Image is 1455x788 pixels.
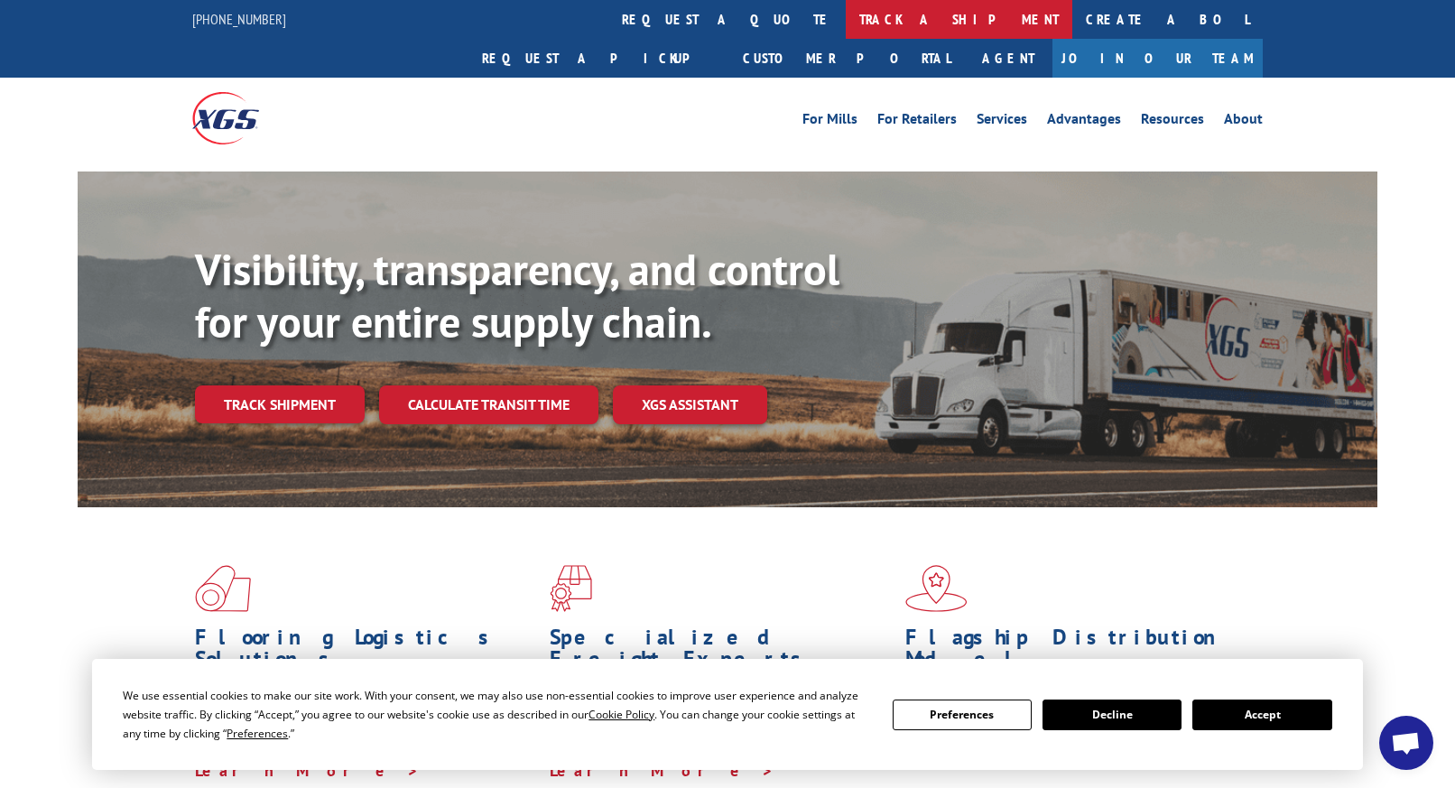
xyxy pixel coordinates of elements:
span: Preferences [227,726,288,741]
img: xgs-icon-total-supply-chain-intelligence-red [195,565,251,612]
button: Accept [1192,700,1331,730]
a: Request a pickup [468,39,729,78]
a: About [1224,112,1263,132]
a: Customer Portal [729,39,964,78]
div: We use essential cookies to make our site work. With your consent, we may also use non-essential ... [123,686,870,743]
a: Join Our Team [1052,39,1263,78]
a: Learn More > [195,760,420,781]
a: [PHONE_NUMBER] [192,10,286,28]
h1: Flooring Logistics Solutions [195,626,536,679]
a: XGS ASSISTANT [613,385,767,424]
button: Decline [1043,700,1182,730]
a: Services [977,112,1027,132]
a: Resources [1141,112,1204,132]
a: For Mills [802,112,857,132]
h1: Specialized Freight Experts [550,626,891,679]
div: Cookie Consent Prompt [92,659,1363,770]
b: Visibility, transparency, and control for your entire supply chain. [195,241,839,349]
a: Calculate transit time [379,385,598,424]
a: Agent [964,39,1052,78]
div: Open chat [1379,716,1433,770]
a: Track shipment [195,385,365,423]
a: Advantages [1047,112,1121,132]
button: Preferences [893,700,1032,730]
a: Learn More > [550,760,774,781]
a: For Retailers [877,112,957,132]
img: xgs-icon-focused-on-flooring-red [550,565,592,612]
img: xgs-icon-flagship-distribution-model-red [905,565,968,612]
h1: Flagship Distribution Model [905,626,1246,679]
span: Cookie Policy [588,707,654,722]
